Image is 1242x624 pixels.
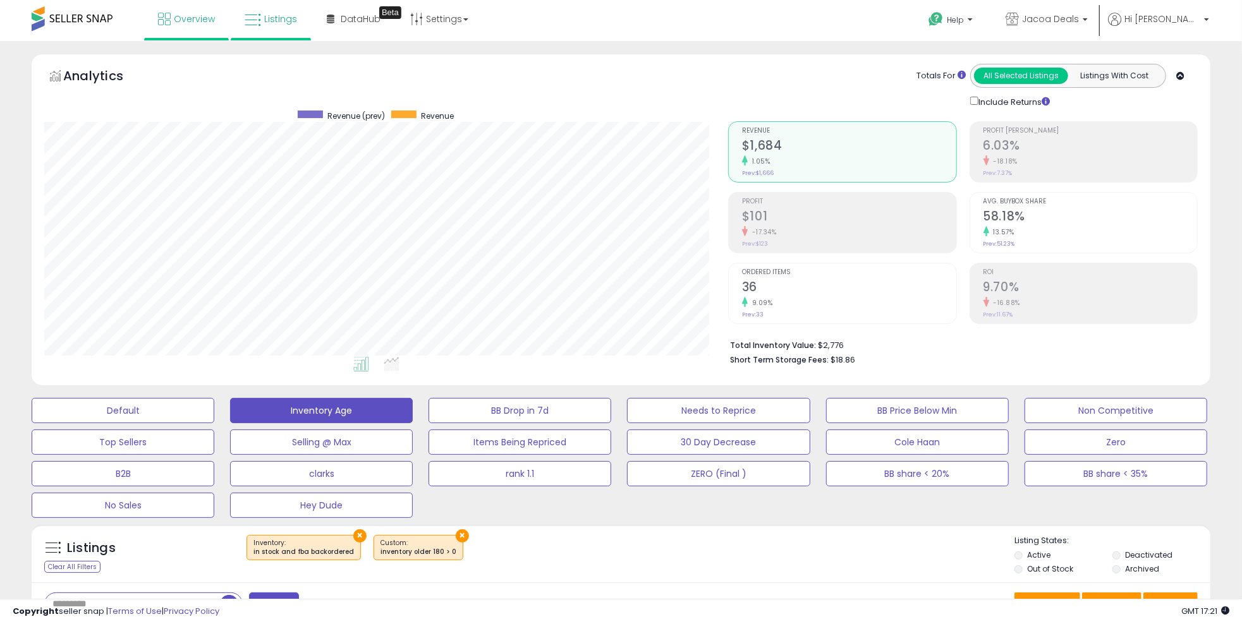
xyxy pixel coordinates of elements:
button: Non Competitive [1025,398,1207,423]
button: Hey Dude [230,493,413,518]
button: Actions [1143,592,1198,614]
span: Hi [PERSON_NAME] [1124,13,1200,25]
small: -18.18% [989,157,1018,166]
li: $2,776 [730,337,1188,352]
span: Custom: [381,538,456,557]
span: Revenue [742,128,956,135]
div: inventory older 180 > 0 [381,548,456,556]
button: × [353,529,367,543]
span: Inventory : [253,538,354,557]
span: DataHub [341,13,381,25]
div: Clear All Filters [44,561,100,573]
small: Prev: $123 [742,240,768,248]
label: Archived [1125,563,1159,574]
small: 1.05% [748,157,770,166]
h2: 6.03% [983,138,1197,155]
h5: Listings [67,539,116,557]
small: 13.57% [989,227,1014,237]
b: Short Term Storage Fees: [730,354,829,365]
button: Items Being Repriced [429,429,611,455]
div: Totals For [916,70,966,82]
button: × [456,529,469,543]
small: -17.34% [748,227,777,237]
h2: $1,684 [742,138,956,155]
small: 9.09% [748,298,773,308]
span: Revenue [421,111,454,121]
label: Deactivated [1125,549,1172,560]
a: Hi [PERSON_NAME] [1108,13,1209,41]
small: Prev: 33 [742,311,764,318]
h5: Analytics [63,67,148,88]
span: Overview [174,13,215,25]
span: Listings [264,13,297,25]
button: rank 1.1 [429,461,611,486]
button: ZERO (Final ) [627,461,810,486]
button: Needs to Reprice [627,398,810,423]
h2: 36 [742,280,956,297]
div: seller snap | | [13,606,219,618]
button: Default [32,398,214,423]
button: clarks [230,461,413,486]
span: $18.86 [831,354,855,366]
span: Avg. Buybox Share [983,198,1197,205]
p: Listing States: [1014,535,1210,547]
button: Save View [1014,592,1080,614]
i: Get Help [928,11,944,27]
span: Columns [1090,597,1130,609]
button: B2B [32,461,214,486]
div: in stock and fba backordered [253,548,354,556]
small: -16.88% [989,298,1021,308]
button: BB Price Below Min [826,398,1009,423]
div: Tooltip anchor [379,6,401,19]
button: Cole Haan [826,429,1009,455]
small: Prev: 7.37% [983,169,1013,177]
strong: Copyright [13,605,59,617]
span: ROI [983,269,1197,276]
button: All Selected Listings [974,68,1068,84]
h2: $101 [742,209,956,226]
small: Prev: 51.23% [983,240,1015,248]
span: 2025-09-6 17:21 GMT [1181,605,1229,617]
div: Include Returns [961,94,1065,109]
span: Revenue (prev) [327,111,385,121]
small: Prev: $1,666 [742,169,774,177]
button: Zero [1025,429,1207,455]
button: Columns [1082,592,1142,614]
button: Listings With Cost [1068,68,1162,84]
label: Out of Stock [1028,563,1074,574]
small: Prev: 11.67% [983,311,1013,318]
button: BB Drop in 7d [429,398,611,423]
button: Top Sellers [32,429,214,455]
button: BB share < 20% [826,461,1009,486]
h2: 9.70% [983,280,1197,297]
span: Profit [742,198,956,205]
span: Jacoa Deals [1022,13,1079,25]
label: Active [1028,549,1051,560]
button: Selling @ Max [230,429,413,455]
span: Profit [PERSON_NAME] [983,128,1197,135]
button: BB share < 35% [1025,461,1207,486]
button: 30 Day Decrease [627,429,810,455]
button: Filters [249,592,298,615]
button: Inventory Age [230,398,413,423]
span: Help [947,15,964,25]
button: No Sales [32,493,214,518]
h2: 58.18% [983,209,1197,226]
b: Total Inventory Value: [730,340,816,351]
a: Help [918,2,985,41]
span: Ordered Items [742,269,956,276]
